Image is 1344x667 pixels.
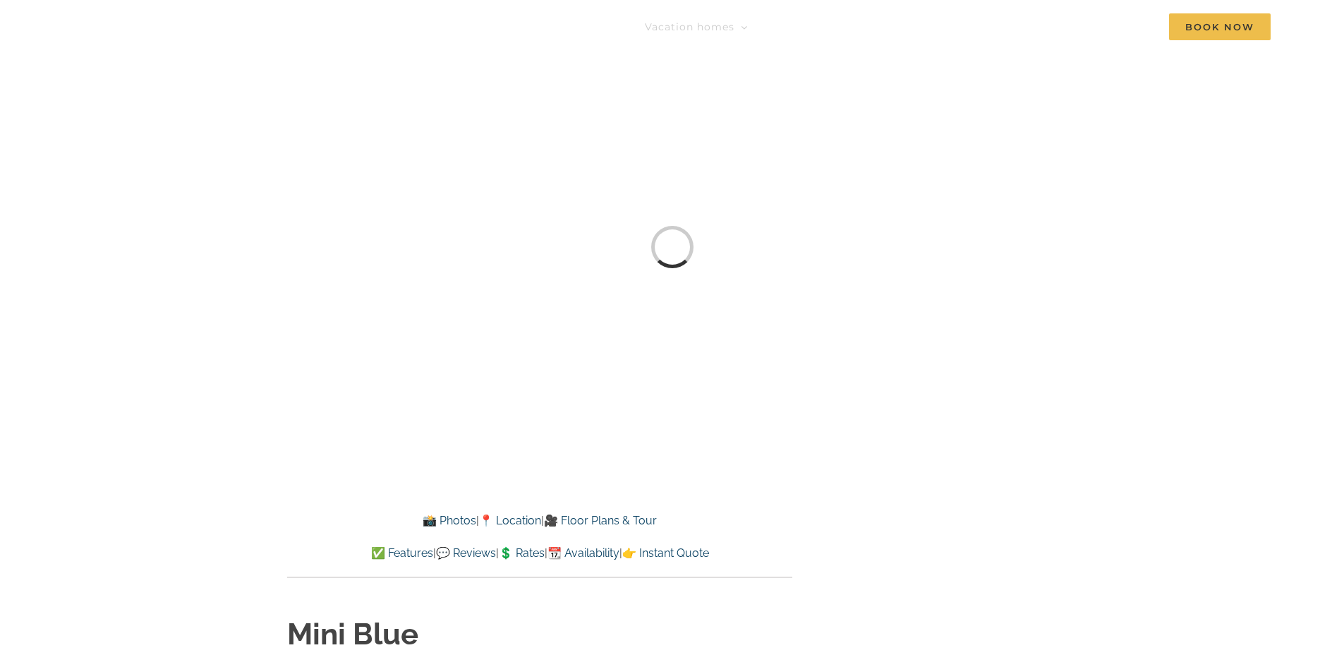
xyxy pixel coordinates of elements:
[544,514,657,527] a: 🎥 Floor Plans & Tour
[287,512,792,530] p: | |
[645,13,748,41] a: Vacation homes
[651,226,694,268] div: Loading...
[1169,13,1271,40] span: Book Now
[645,13,1271,41] nav: Main Menu
[436,546,496,560] a: 💬 Reviews
[547,546,619,560] a: 📆 Availability
[780,22,850,32] span: Things to do
[1014,13,1061,41] a: About
[645,22,734,32] span: Vacation homes
[499,546,545,560] a: 💲 Rates
[371,546,433,560] a: ✅ Features
[895,22,969,32] span: Deals & More
[479,514,541,527] a: 📍 Location
[1014,22,1048,32] span: About
[287,544,792,563] p: | | | |
[287,617,418,651] strong: Mini Blue
[780,13,864,41] a: Things to do
[1093,13,1137,41] a: Contact
[423,514,476,527] a: 📸 Photos
[622,546,709,560] a: 👉 Instant Quote
[73,16,313,48] img: Branson Family Retreats Logo
[895,13,982,41] a: Deals & More
[1093,22,1137,32] span: Contact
